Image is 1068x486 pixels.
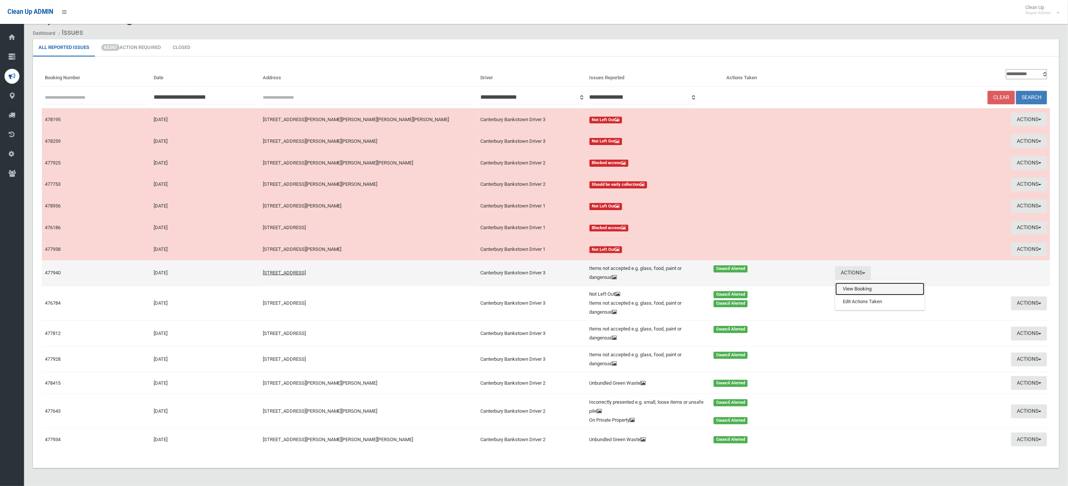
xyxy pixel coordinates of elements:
[590,181,647,188] span: Should be early collection
[723,65,832,86] th: Actions Taken
[590,225,629,232] span: Blocked access
[590,115,830,124] a: Not Left Out
[590,245,830,254] a: Not Left Out
[260,195,478,217] td: [STREET_ADDRESS][PERSON_NAME]
[260,217,478,239] td: [STREET_ADDRESS]
[477,347,586,372] td: Canterbury Bankstown Driver 3
[96,39,166,56] a: 65347Action Required
[45,203,61,209] a: 478956
[477,173,586,195] td: Canterbury Bankstown Driver 2
[45,246,61,252] a: 477938
[45,356,61,362] a: 477928
[590,324,830,342] a: Items not accepted e.g. glass, food, paint or dangerous Council Alerted
[260,65,478,86] th: Address
[151,152,259,174] td: [DATE]
[477,195,586,217] td: Canterbury Bankstown Driver 1
[45,160,61,166] a: 477925
[988,91,1015,105] a: Clear
[1011,134,1047,148] button: Actions
[45,380,61,386] a: 478415
[151,394,259,429] td: [DATE]
[151,372,259,394] td: [DATE]
[714,291,748,298] span: Council Alerted
[585,299,710,317] div: Items not accepted e.g. glass, food, paint or dangerous
[1011,327,1047,341] button: Actions
[477,217,586,239] td: Canterbury Bankstown Driver 1
[45,330,61,336] a: 477812
[151,321,259,347] td: [DATE]
[260,260,478,286] td: [STREET_ADDRESS]
[167,39,196,56] a: Closed
[151,260,259,286] td: [DATE]
[151,429,259,450] td: [DATE]
[590,117,622,124] span: Not Left Out
[477,152,586,174] td: Canterbury Bankstown Driver 2
[56,25,83,39] li: Issues
[835,283,924,295] a: View Booking
[151,286,259,321] td: [DATE]
[590,159,830,167] a: Blocked access
[260,108,478,130] td: [STREET_ADDRESS][PERSON_NAME][PERSON_NAME][PERSON_NAME][PERSON_NAME]
[585,398,710,416] div: Incorrectly presented e.g. small, loose items or unsafe pile
[260,321,478,347] td: [STREET_ADDRESS]
[714,417,748,424] span: Council Alerted
[151,173,259,195] td: [DATE]
[260,130,478,152] td: [STREET_ADDRESS][PERSON_NAME][PERSON_NAME]
[590,138,622,145] span: Not Left Out
[1011,405,1047,418] button: Actions
[45,300,61,306] a: 476784
[151,217,259,239] td: [DATE]
[45,117,61,122] a: 478195
[714,352,748,359] span: Council Alerted
[585,416,710,425] div: On Private Property
[714,326,748,333] span: Council Alerted
[477,429,586,450] td: Canterbury Bankstown Driver 2
[585,290,710,299] div: Not Left Out
[260,347,478,372] td: [STREET_ADDRESS]
[590,137,830,146] a: Not Left Out
[260,429,478,450] td: [STREET_ADDRESS][PERSON_NAME][PERSON_NAME][PERSON_NAME]
[1022,4,1059,16] span: Clean Up
[714,300,748,307] span: Council Alerted
[260,239,478,260] td: [STREET_ADDRESS][PERSON_NAME]
[590,435,830,444] a: Unbundled Green Waste Council Alerted
[260,173,478,195] td: [STREET_ADDRESS][PERSON_NAME][PERSON_NAME]
[714,265,748,273] span: Council Alerted
[585,324,710,342] div: Items not accepted e.g. glass, food, paint or dangerous
[477,65,586,86] th: Driver
[7,8,53,15] span: Clean Up ADMIN
[1011,242,1047,256] button: Actions
[585,264,710,282] div: Items not accepted e.g. glass, food, paint or dangerous
[1011,156,1047,170] button: Actions
[45,408,61,414] a: 477643
[151,108,259,130] td: [DATE]
[477,260,586,286] td: Canterbury Bankstown Driver 3
[587,65,723,86] th: Issues Reported
[42,65,151,86] th: Booking Number
[260,372,478,394] td: [STREET_ADDRESS][PERSON_NAME][PERSON_NAME]
[1025,10,1051,16] small: Super Admin
[590,246,622,253] span: Not Left Out
[45,270,61,276] a: 477940
[477,372,586,394] td: Canterbury Bankstown Driver 2
[101,44,120,51] span: 65347
[477,286,586,321] td: Canterbury Bankstown Driver 3
[585,350,710,368] div: Items not accepted e.g. glass, food, paint or dangerous
[590,223,830,232] a: Blocked access
[151,195,259,217] td: [DATE]
[835,266,871,280] button: Actions
[590,350,830,368] a: Items not accepted e.g. glass, food, paint or dangerous Council Alerted
[45,138,61,144] a: 478259
[151,239,259,260] td: [DATE]
[590,379,830,388] a: Unbundled Green Waste Council Alerted
[590,203,622,210] span: Not Left Out
[590,202,830,210] a: Not Left Out
[477,108,586,130] td: Canterbury Bankstown Driver 3
[477,130,586,152] td: Canterbury Bankstown Driver 3
[1011,221,1047,235] button: Actions
[477,321,586,347] td: Canterbury Bankstown Driver 3
[1011,433,1047,446] button: Actions
[1011,199,1047,213] button: Actions
[1011,353,1047,366] button: Actions
[1011,113,1047,126] button: Actions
